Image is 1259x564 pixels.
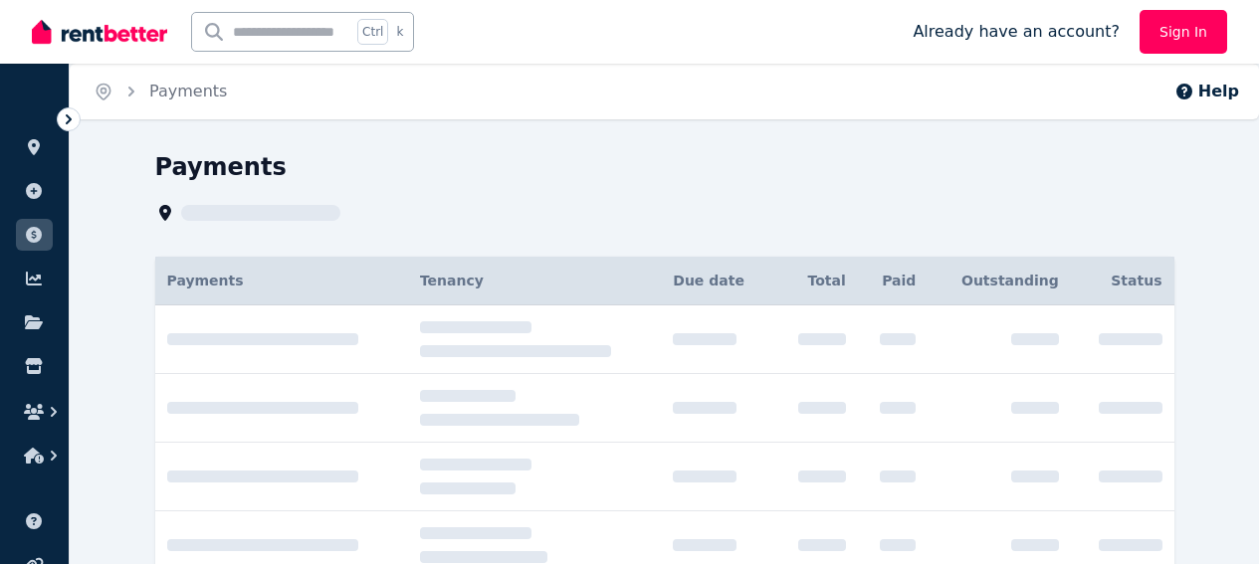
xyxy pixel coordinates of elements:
th: Total [773,257,858,305]
th: Paid [858,257,929,305]
nav: Breadcrumb [70,64,251,119]
th: Due date [661,257,773,305]
button: Help [1174,80,1239,103]
a: Payments [149,82,227,100]
h1: Payments [155,151,287,183]
span: Ctrl [357,19,388,45]
a: Sign In [1140,10,1227,54]
img: RentBetter [32,17,167,47]
span: Already have an account? [913,20,1120,44]
th: Tenancy [408,257,661,305]
span: k [396,24,403,40]
th: Outstanding [928,257,1070,305]
th: Status [1071,257,1174,305]
span: Payments [167,273,244,288]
